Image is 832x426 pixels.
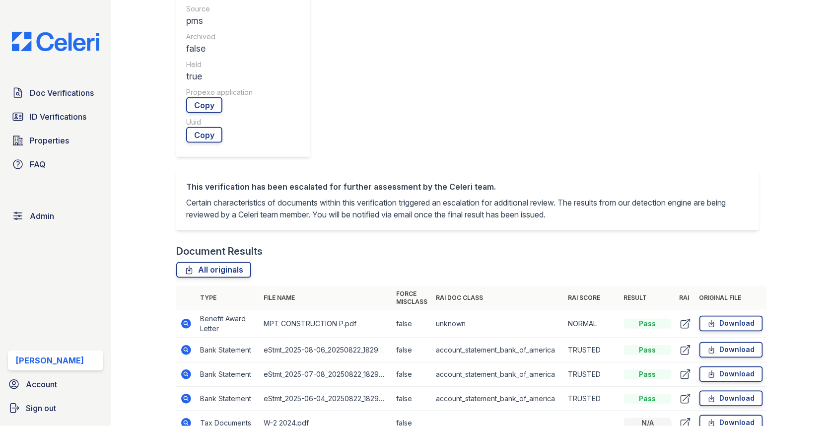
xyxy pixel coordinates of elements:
[26,378,57,390] span: Account
[699,316,763,332] a: Download
[196,362,260,387] td: Bank Statement
[260,362,392,387] td: eStmt_2025-07-08_20250822_182932.pdf
[624,394,672,404] div: Pass
[432,338,564,362] td: account_statement_bank_of_america
[186,4,300,14] div: Source
[26,402,56,414] span: Sign out
[260,286,392,310] th: File name
[260,387,392,411] td: eStmt_2025-06-04_20250822_182926.pdf
[8,154,103,174] a: FAQ
[4,374,107,394] a: Account
[8,206,103,226] a: Admin
[186,181,749,193] div: This verification has been escalated for further assessment by the Celeri team.
[676,286,695,310] th: RAI
[8,83,103,103] a: Doc Verifications
[392,310,432,338] td: false
[624,319,672,329] div: Pass
[432,310,564,338] td: unknown
[564,338,620,362] td: TRUSTED
[196,310,260,338] td: Benefit Award Letter
[176,262,251,278] a: All originals
[8,131,103,150] a: Properties
[30,135,69,146] span: Properties
[186,14,300,28] div: pms
[695,286,767,310] th: Original file
[564,310,620,338] td: NORMAL
[30,158,46,170] span: FAQ
[432,362,564,387] td: account_statement_bank_of_america
[196,286,260,310] th: Type
[392,387,432,411] td: false
[624,345,672,355] div: Pass
[186,70,300,83] div: true
[392,338,432,362] td: false
[186,32,300,42] div: Archived
[186,127,222,143] a: Copy
[30,210,54,222] span: Admin
[699,391,763,407] a: Download
[196,338,260,362] td: Bank Statement
[186,60,300,70] div: Held
[16,355,84,366] div: [PERSON_NAME]
[30,87,94,99] span: Doc Verifications
[4,398,107,418] a: Sign out
[564,362,620,387] td: TRUSTED
[432,387,564,411] td: account_statement_bank_of_america
[30,111,86,123] span: ID Verifications
[699,366,763,382] a: Download
[620,286,676,310] th: Result
[392,286,432,310] th: Force misclass
[432,286,564,310] th: RAI Doc Class
[186,197,749,220] p: Certain characteristics of documents within this verification triggered an escalation for additio...
[260,310,392,338] td: MPT CONSTRUCTION P.pdf
[564,286,620,310] th: RAI Score
[260,338,392,362] td: eStmt_2025-08-06_20250822_182940.pdf
[8,107,103,127] a: ID Verifications
[699,342,763,358] a: Download
[176,244,263,258] div: Document Results
[624,369,672,379] div: Pass
[196,387,260,411] td: Bank Statement
[186,42,300,56] div: false
[564,387,620,411] td: TRUSTED
[186,97,222,113] a: Copy
[4,32,107,51] img: CE_Logo_Blue-a8612792a0a2168367f1c8372b55b34899dd931a85d93a1a3d3e32e68fde9ad4.png
[186,117,300,127] div: Uuid
[186,87,300,97] div: Propexo application
[392,362,432,387] td: false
